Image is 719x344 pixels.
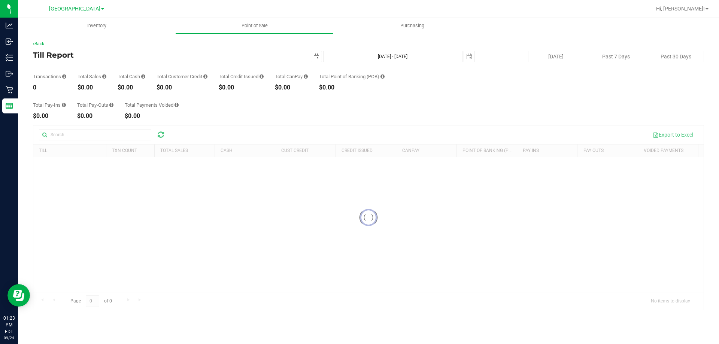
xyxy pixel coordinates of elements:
span: Point of Sale [231,22,278,29]
div: $0.00 [157,85,207,91]
div: $0.00 [78,85,106,91]
inline-svg: Reports [6,102,13,110]
a: Inventory [18,18,176,34]
span: Inventory [77,22,116,29]
i: Sum of all cash pay-ins added to tills within the date range. [62,103,66,107]
a: Back [33,41,44,46]
span: select [464,51,474,62]
div: $0.00 [275,85,308,91]
i: Sum of the successful, non-voided point-of-banking payment transaction amounts, both via payment ... [380,74,385,79]
i: Sum of all successful, non-voided payment transaction amounts (excluding tips and transaction fee... [102,74,106,79]
iframe: Resource center [7,284,30,307]
div: 0 [33,85,66,91]
button: Past 30 Days [648,51,704,62]
div: Total Sales [78,74,106,79]
i: Count of all successful payment transactions, possibly including voids, refunds, and cash-back fr... [62,74,66,79]
span: [GEOGRAPHIC_DATA] [49,6,100,12]
inline-svg: Outbound [6,70,13,77]
i: Sum of all cash pay-outs removed from tills within the date range. [109,103,113,107]
span: select [311,51,322,62]
inline-svg: Inbound [6,38,13,45]
i: Sum of all successful, non-voided payment transaction amounts using account credit as the payment... [203,74,207,79]
div: Transactions [33,74,66,79]
div: Total Customer Credit [157,74,207,79]
div: $0.00 [319,85,385,91]
div: Total CanPay [275,74,308,79]
inline-svg: Inventory [6,54,13,61]
i: Sum of all successful, non-voided payment transaction amounts using CanPay (as well as manual Can... [304,74,308,79]
span: Purchasing [390,22,434,29]
div: Total Cash [118,74,145,79]
p: 09/24 [3,335,15,341]
div: $0.00 [33,113,66,119]
div: Total Credit Issued [219,74,264,79]
button: Past 7 Days [588,51,644,62]
p: 01:23 PM EDT [3,315,15,335]
div: Total Payments Voided [125,103,179,107]
inline-svg: Retail [6,86,13,94]
a: Point of Sale [176,18,333,34]
div: $0.00 [219,85,264,91]
i: Sum of all successful refund transaction amounts from purchase returns resulting in account credi... [260,74,264,79]
div: Total Point of Banking (POB) [319,74,385,79]
div: Total Pay-Ins [33,103,66,107]
div: $0.00 [118,85,145,91]
span: Hi, [PERSON_NAME]! [656,6,705,12]
i: Sum of all voided payment transaction amounts (excluding tips and transaction fees) within the da... [175,103,179,107]
div: $0.00 [125,113,179,119]
inline-svg: Analytics [6,22,13,29]
button: [DATE] [528,51,584,62]
div: Total Pay-Outs [77,103,113,107]
h4: Till Report [33,51,257,59]
i: Sum of all successful, non-voided cash payment transaction amounts (excluding tips and transactio... [141,74,145,79]
div: $0.00 [77,113,113,119]
a: Purchasing [333,18,491,34]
